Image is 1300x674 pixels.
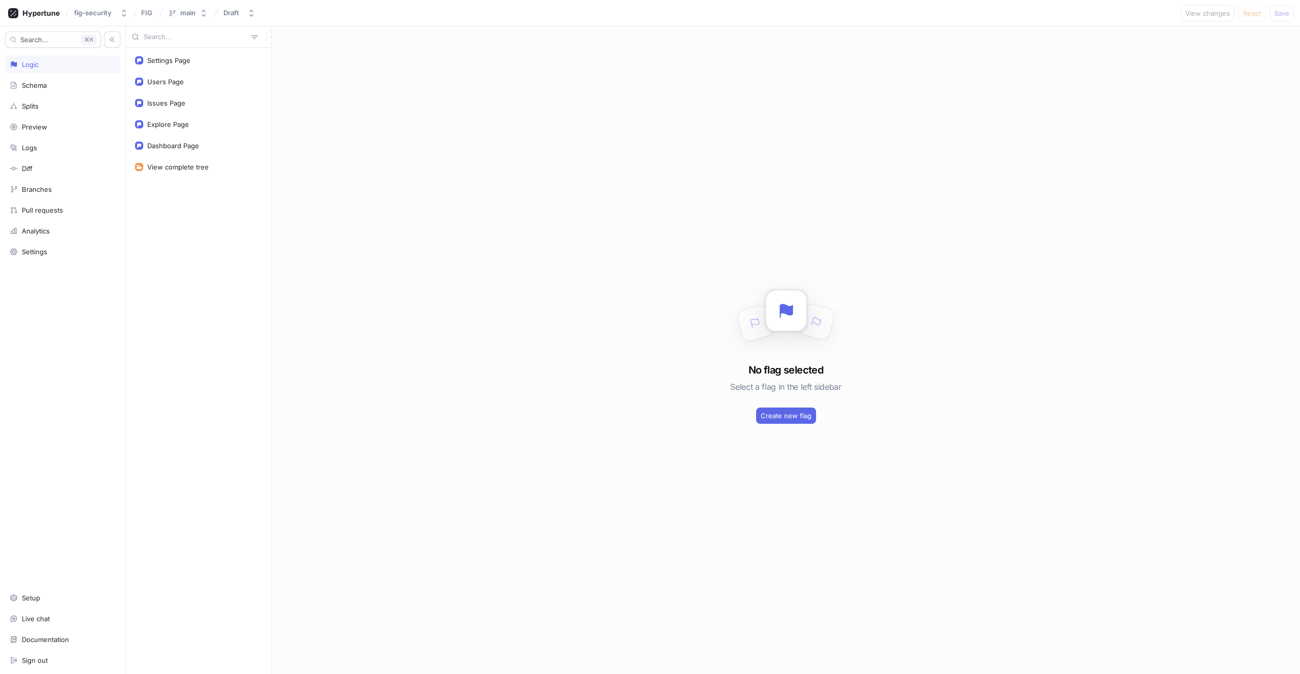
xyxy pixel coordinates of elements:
button: Search...K [5,31,101,48]
span: Reset [1243,10,1261,16]
h3: No flag selected [749,362,823,378]
button: Create new flag [756,408,816,424]
div: Preview [22,123,47,131]
div: Users Page [147,78,184,86]
span: Search... [20,37,48,43]
span: FIG [141,9,152,16]
span: View changes [1185,10,1230,16]
div: Splits [22,102,39,110]
button: Reset [1239,5,1265,21]
div: fig-security [74,9,112,17]
div: Analytics [22,227,50,235]
div: Explore Page [147,120,189,128]
div: Diff [22,164,32,173]
div: Draft [223,9,239,17]
div: Issues Page [147,99,185,107]
button: Draft [219,5,259,21]
div: Setup [22,594,40,602]
span: Save [1274,10,1289,16]
button: Save [1270,5,1294,21]
div: Schema [22,81,47,89]
div: K [81,35,96,45]
div: Sign out [22,656,48,664]
div: Logs [22,144,37,152]
div: Branches [22,185,52,193]
div: View complete tree [147,163,209,171]
button: fig-security [70,5,132,21]
div: Dashboard Page [147,142,199,150]
span: Create new flag [761,413,811,419]
input: Search... [144,32,247,42]
div: Documentation [22,635,69,644]
div: Pull requests [22,206,63,214]
div: Live chat [22,615,50,623]
div: Settings [22,248,47,256]
div: Logic [22,60,39,69]
button: View changes [1181,5,1234,21]
div: Settings Page [147,56,190,64]
div: main [180,9,196,17]
a: Documentation [5,631,120,648]
h5: Select a flag in the left sidebar [730,378,841,396]
button: main [164,5,212,21]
